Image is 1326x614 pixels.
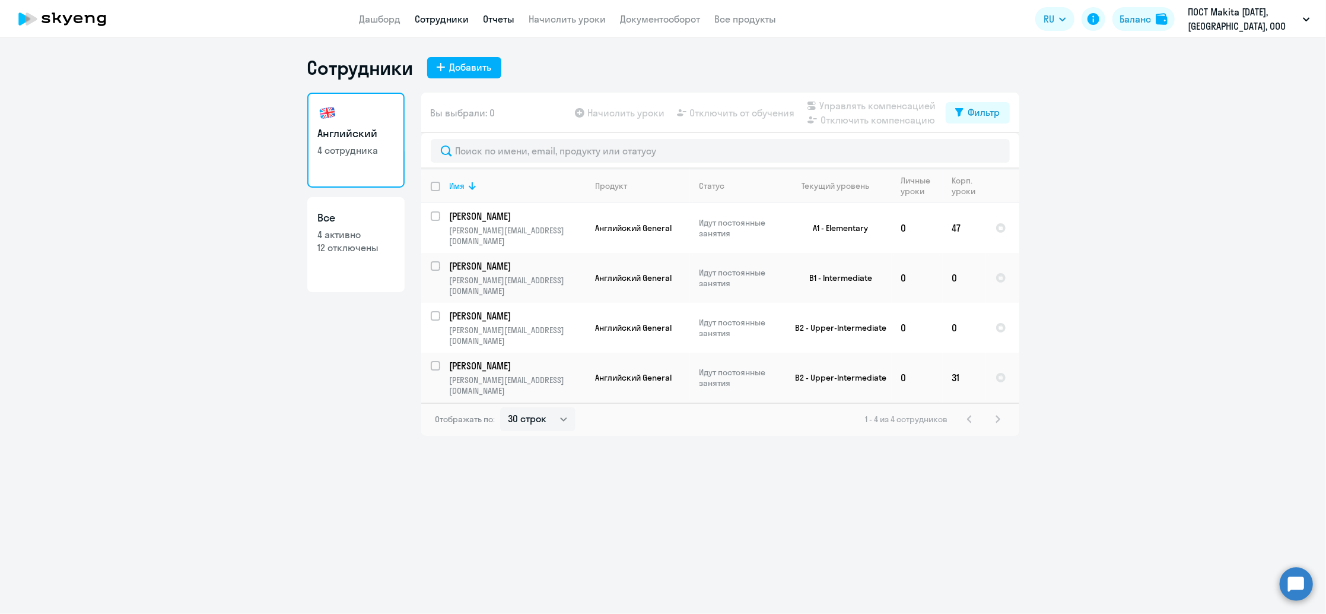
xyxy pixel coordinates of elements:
[450,259,584,273] p: [PERSON_NAME]
[450,325,586,346] p: [PERSON_NAME][EMAIL_ADDRESS][DOMAIN_NAME]
[1120,12,1151,26] div: Баланс
[802,181,869,191] div: Текущий уровень
[450,375,586,396] p: [PERSON_NAME][EMAIL_ADDRESS][DOMAIN_NAME]
[450,275,586,296] p: [PERSON_NAME][EMAIL_ADDRESS][DOMAIN_NAME]
[781,203,892,253] td: A1 - Elementary
[450,210,584,223] p: [PERSON_NAME]
[901,175,942,197] div: Личные уроки
[307,56,413,80] h1: Сотрудники
[318,144,394,157] p: 4 сотрудника
[866,414,948,425] span: 1 - 4 из 4 сотрудников
[450,181,586,191] div: Имя
[307,93,405,188] a: Английский4 сотрудника
[892,303,943,353] td: 0
[699,367,781,388] p: Идут постоянные занятия
[943,303,986,353] td: 0
[781,253,892,303] td: B1 - Intermediate
[450,359,586,372] a: [PERSON_NAME]
[1112,7,1175,31] button: Балансbalance
[596,181,689,191] div: Продукт
[318,210,394,226] h3: Все
[699,267,781,289] p: Идут постоянные занятия
[415,13,469,25] a: Сотрудники
[450,210,586,223] a: [PERSON_NAME]
[1188,5,1298,33] p: ПОСТ Makita [DATE], [GEOGRAPHIC_DATA], ООО
[596,372,672,383] span: Английский General
[435,414,495,425] span: Отображать по:
[450,225,586,246] p: [PERSON_NAME][EMAIL_ADDRESS][DOMAIN_NAME]
[431,139,1010,163] input: Поиск по имени, email, продукту или статусу
[892,203,943,253] td: 0
[1035,7,1074,31] button: RU
[699,217,781,239] p: Идут постоянные занятия
[1182,5,1316,33] button: ПОСТ Makita [DATE], [GEOGRAPHIC_DATA], ООО
[450,181,465,191] div: Имя
[699,317,781,338] p: Идут постоянные занятия
[943,253,986,303] td: 0
[450,359,584,372] p: [PERSON_NAME]
[427,57,501,78] button: Добавить
[450,309,586,322] a: [PERSON_NAME]
[450,60,492,74] div: Добавить
[621,13,701,25] a: Документооборот
[699,181,781,191] div: Статус
[318,103,337,122] img: english
[943,353,986,403] td: 31
[952,175,985,197] div: Корп. уроки
[360,13,401,25] a: Дашборд
[952,175,978,197] div: Корп. уроки
[901,175,934,197] div: Личные уроки
[781,303,892,353] td: B2 - Upper-Intermediate
[318,241,394,254] p: 12 отключены
[943,203,986,253] td: 47
[431,106,495,120] span: Вы выбрали: 0
[318,228,394,241] p: 4 активно
[715,13,777,25] a: Все продукты
[1156,13,1168,25] img: balance
[699,181,725,191] div: Статус
[781,353,892,403] td: B2 - Upper-Intermediate
[596,223,672,233] span: Английский General
[596,322,672,333] span: Английский General
[450,259,586,273] a: [PERSON_NAME]
[529,13,606,25] a: Начислить уроки
[892,253,943,303] td: 0
[946,102,1010,124] button: Фильтр
[318,126,394,141] h3: Английский
[596,273,672,283] span: Английский General
[450,309,584,322] p: [PERSON_NAME]
[596,181,628,191] div: Продукт
[307,197,405,292] a: Все4 активно12 отключены
[968,105,1000,119] div: Фильтр
[484,13,515,25] a: Отчеты
[1044,12,1054,26] span: RU
[892,353,943,403] td: 0
[791,181,891,191] div: Текущий уровень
